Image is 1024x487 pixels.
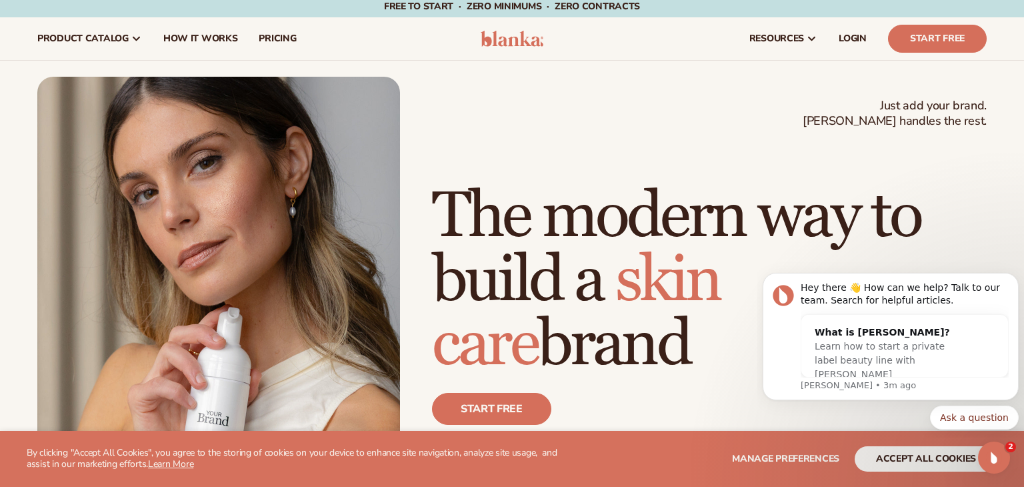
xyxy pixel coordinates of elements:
[248,17,307,60] a: pricing
[828,17,877,60] a: LOGIN
[432,241,720,384] span: skin care
[27,17,153,60] a: product catalog
[839,33,867,44] span: LOGIN
[855,446,997,472] button: accept all cookies
[27,448,562,470] p: By clicking "Accept All Cookies", you agree to the storing of cookies on your device to enhance s...
[432,393,551,425] a: Start free
[37,33,129,44] span: product catalog
[163,33,238,44] span: How It Works
[259,33,296,44] span: pricing
[888,25,987,53] a: Start Free
[978,442,1010,474] iframe: Intercom live chat
[757,261,1024,438] iframe: Intercom notifications message
[732,452,839,465] span: Manage preferences
[148,458,193,470] a: Learn More
[803,98,987,129] span: Just add your brand. [PERSON_NAME] handles the rest.
[739,17,828,60] a: resources
[1005,442,1016,452] span: 2
[481,31,544,47] img: logo
[732,446,839,472] button: Manage preferences
[749,33,804,44] span: resources
[432,185,987,377] h1: The modern way to build a brand
[153,17,249,60] a: How It Works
